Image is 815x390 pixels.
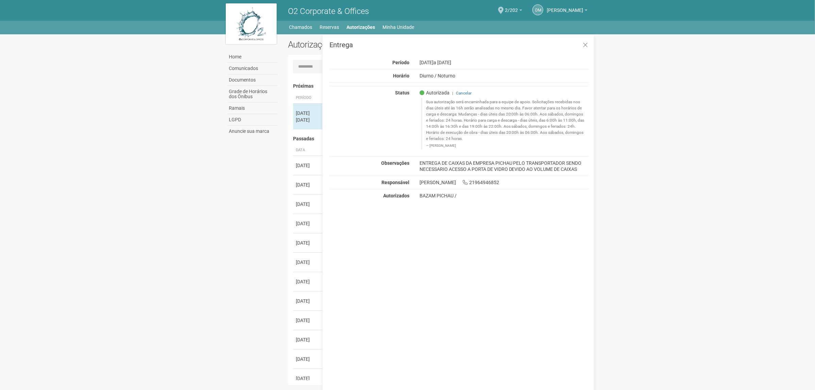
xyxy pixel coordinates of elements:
[532,4,543,15] a: DM
[414,160,594,172] div: ENTREGA DE CAIXAS DA EMPRESA PICHAU PELO TRANSPORTADOR SENDO NECESSARIO ACESSO A PORTA DE VIDRO D...
[296,336,321,343] div: [DATE]
[296,220,321,227] div: [DATE]
[426,143,585,148] footer: [PERSON_NAME]
[227,74,278,86] a: Documentos
[227,114,278,126] a: LGPD
[296,375,321,382] div: [DATE]
[395,90,409,95] strong: Status
[392,60,409,65] strong: Período
[296,356,321,362] div: [DATE]
[452,91,453,95] span: |
[383,22,414,32] a: Minha Unidade
[293,136,584,141] h4: Passadas
[547,1,583,13] span: DIEGO MEDEIROS
[227,63,278,74] a: Comunicados
[383,193,409,198] strong: Autorizados
[420,90,449,96] span: Autorizada
[227,51,278,63] a: Home
[505,1,518,13] span: 2/202
[293,84,584,89] h4: Próximas
[227,126,278,137] a: Anuncie sua marca
[293,145,324,156] th: Data
[381,160,409,166] strong: Observações
[227,86,278,103] a: Grade de Horários dos Ônibus
[296,298,321,304] div: [DATE]
[296,278,321,285] div: [DATE]
[226,3,277,44] img: logo.jpg
[296,259,321,266] div: [DATE]
[393,73,409,78] strong: Horário
[456,91,472,95] a: Cancelar
[289,22,312,32] a: Chamados
[347,22,375,32] a: Autorizações
[227,103,278,114] a: Ramais
[296,240,321,246] div: [DATE]
[381,180,409,185] strong: Responsável
[320,22,339,32] a: Reservas
[296,110,321,117] div: [DATE]
[296,201,321,208] div: [DATE]
[293,92,324,104] th: Período
[547,8,588,14] a: [PERSON_NAME]
[329,41,589,48] h3: Entrega
[288,39,434,50] h2: Autorizações
[505,8,522,14] a: 2/202
[421,98,589,149] blockquote: Sua autorização será encaminhada para a equipe de apoio. Solicitações recebidas nos dias úteis at...
[288,6,369,16] span: O2 Corporate & Offices
[414,73,594,79] div: Diurno / Noturno
[296,181,321,188] div: [DATE]
[296,162,321,169] div: [DATE]
[414,59,594,66] div: [DATE]
[414,179,594,185] div: [PERSON_NAME] 21964946852
[420,193,589,199] div: BAZAM PICHAU /
[434,60,451,65] span: a [DATE]
[296,317,321,324] div: [DATE]
[296,117,321,123] div: [DATE]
